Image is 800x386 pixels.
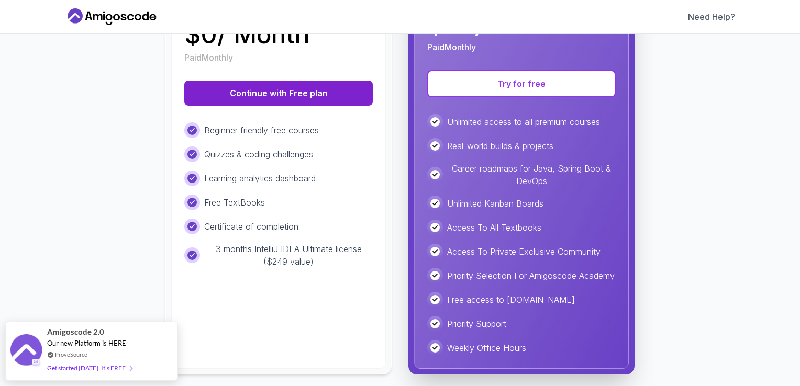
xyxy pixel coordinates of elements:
p: Paid Monthly [427,41,476,53]
p: Real-world builds & projects [447,140,553,152]
span: Amigoscode 2.0 [47,326,104,338]
div: Get started [DATE]. It's FREE [47,362,132,374]
p: Beginner friendly free courses [204,124,319,137]
p: Unlimited Kanban Boards [447,197,543,210]
p: 3 months IntelliJ IDEA Ultimate license ($249 value) [204,243,373,268]
p: Quizzes & coding challenges [204,148,313,161]
p: Weekly Office Hours [447,342,526,354]
button: Try for free [427,70,616,97]
p: $ 0 / Month [184,22,309,47]
p: Priority Support [447,317,506,330]
button: Continue with Free plan [184,81,373,106]
p: $ 29 / Month [427,12,567,37]
p: Free access to [DOMAIN_NAME] [447,293,575,306]
span: Our new Platform is HERE [47,339,126,347]
p: Learning analytics dashboard [204,172,316,185]
p: Certificate of completion [204,220,298,233]
a: ProveSource [55,350,87,359]
p: Unlimited access to all premium courses [447,116,600,128]
img: provesource social proof notification image [10,334,42,368]
p: Access To Private Exclusive Community [447,245,601,258]
p: Career roadmaps for Java, Spring Boot & DevOps [447,162,616,187]
p: Free TextBooks [204,196,265,209]
p: Priority Selection For Amigoscode Academy [447,269,615,282]
p: Paid Monthly [184,51,233,64]
a: Need Help? [688,10,735,23]
p: Access To All Textbooks [447,221,541,234]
